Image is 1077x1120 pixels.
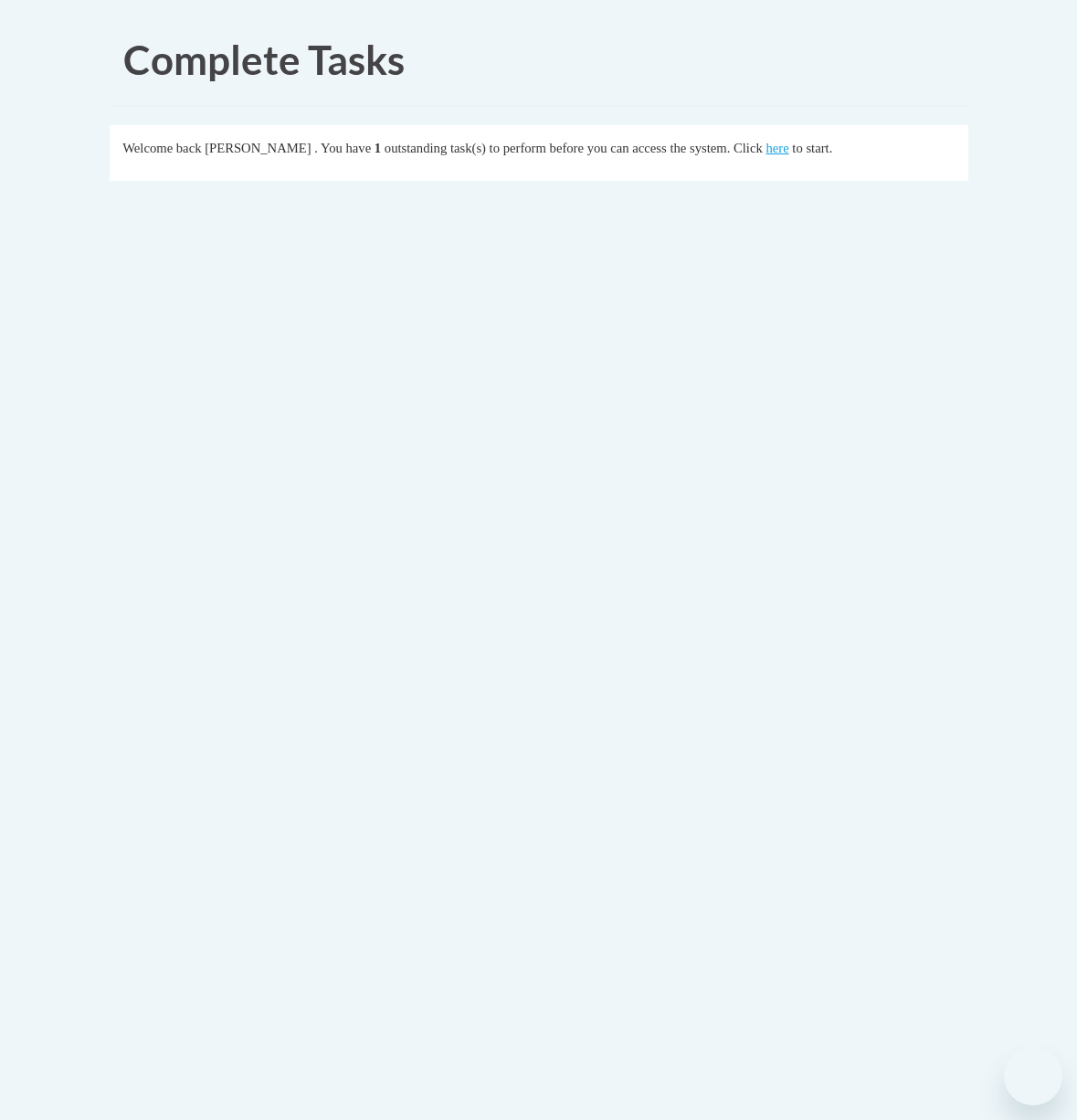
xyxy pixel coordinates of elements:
span: outstanding task(s) to perform before you can access the system. Click [385,141,763,155]
span: . You have [314,141,371,155]
span: Complete Tasks [123,36,405,83]
span: Welcome back [122,141,201,155]
span: [PERSON_NAME] [205,141,311,155]
span: 1 [375,141,381,155]
a: here [766,141,788,155]
span: to start. [792,141,832,155]
iframe: Button to launch messaging window [1004,1047,1062,1105]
